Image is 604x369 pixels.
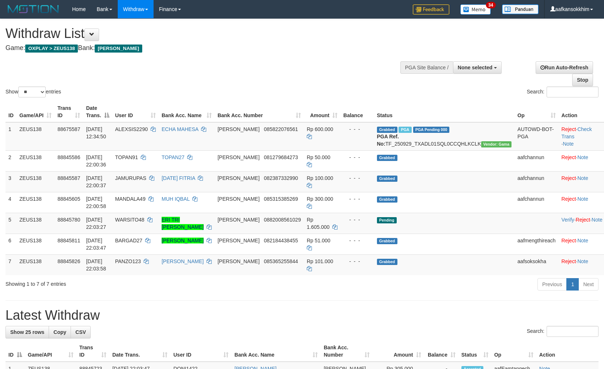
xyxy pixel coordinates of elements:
[5,4,61,15] img: MOTION_logo.png
[307,196,333,202] span: Rp 300.000
[413,127,450,133] span: PGA Pending
[343,154,371,161] div: - - -
[562,258,576,264] a: Reject
[18,87,46,97] select: Showentries
[562,126,592,139] a: Check Trans
[115,217,144,223] span: WARSITO48
[5,277,246,288] div: Showing 1 to 7 of 7 entries
[307,258,333,264] span: Rp 101.000
[576,217,590,223] a: Reject
[54,101,83,122] th: Trans ID: activate to sort column ascending
[16,192,54,213] td: ZEUS138
[566,278,579,291] a: 1
[109,341,170,362] th: Date Trans.: activate to sort column ascending
[578,278,599,291] a: Next
[57,217,80,223] span: 88845780
[57,126,80,132] span: 88675587
[502,4,539,14] img: panduan.png
[115,154,138,160] span: TOPAN91
[57,196,80,202] span: 88845605
[264,258,298,264] span: Copy 085365255844 to clipboard
[373,341,424,362] th: Amount: activate to sort column ascending
[514,150,558,171] td: aafchannun
[536,61,593,74] a: Run Auto-Refresh
[527,326,599,337] label: Search:
[25,45,78,53] span: OXPLAY > ZEUS138
[307,126,333,132] span: Rp 600.000
[307,238,331,243] span: Rp 51.000
[377,196,397,203] span: Grabbed
[231,341,321,362] th: Bank Acc. Name: activate to sort column ascending
[16,234,54,254] td: ZEUS138
[514,254,558,275] td: aafsoksokha
[343,126,371,133] div: - - -
[5,341,25,362] th: ID: activate to sort column descending
[86,196,106,209] span: [DATE] 22:00:58
[83,101,112,122] th: Date Trans.: activate to sort column descending
[377,127,397,133] span: Grabbed
[562,154,576,160] a: Reject
[400,61,453,74] div: PGA Site Balance /
[5,150,16,171] td: 2
[307,217,329,230] span: Rp 1.605.000
[514,192,558,213] td: aafchannun
[115,175,146,181] span: JAMURUPAS
[321,341,372,362] th: Bank Acc. Number: activate to sort column ascending
[86,175,106,188] span: [DATE] 22:00:37
[340,101,374,122] th: Balance
[115,196,146,202] span: MANDALA49
[377,259,397,265] span: Grabbed
[162,258,204,264] a: [PERSON_NAME]
[374,101,515,122] th: Status
[57,238,80,243] span: 88845811
[115,238,143,243] span: BARGAD27
[162,217,204,230] a: ERI TRI [PERSON_NAME]
[458,65,492,70] span: None selected
[86,126,106,139] span: [DATE] 12:34:50
[170,341,231,362] th: User ID: activate to sort column ascending
[5,192,16,213] td: 4
[572,74,593,86] a: Stop
[16,213,54,234] td: ZEUS138
[218,175,260,181] span: [PERSON_NAME]
[5,26,395,41] h1: Withdraw List
[16,122,54,151] td: ZEUS138
[218,154,260,160] span: [PERSON_NAME]
[460,4,491,15] img: Button%20Memo.svg
[218,217,260,223] span: [PERSON_NAME]
[10,329,44,335] span: Show 25 rows
[16,101,54,122] th: Game/API: activate to sort column ascending
[162,196,190,202] a: MUH IQBAL
[16,254,54,275] td: ZEUS138
[592,217,603,223] a: Note
[491,341,536,362] th: Op: activate to sort column ascending
[562,196,576,202] a: Reject
[86,217,106,230] span: [DATE] 22:03:27
[5,45,395,52] h4: Game: Bank:
[162,126,198,132] a: ECHA MAHESA
[343,195,371,203] div: - - -
[377,155,397,161] span: Grabbed
[514,171,558,192] td: aafchannun
[547,87,599,97] input: Search:
[343,237,371,244] div: - - -
[562,217,574,223] a: Verify
[218,238,260,243] span: [PERSON_NAME]
[57,154,80,160] span: 88845586
[374,122,515,151] td: TF_250929_TXADL01SQL0CCQHLKCLK
[264,175,298,181] span: Copy 082387332990 to clipboard
[514,122,558,151] td: AUTOWD-BOT-PGA
[486,2,496,8] span: 34
[71,326,91,338] a: CSV
[86,258,106,272] span: [DATE] 22:03:58
[577,238,588,243] a: Note
[562,238,576,243] a: Reject
[5,87,61,97] label: Show entries
[413,4,449,15] img: Feedback.jpg
[307,175,333,181] span: Rp 100.000
[57,175,80,181] span: 88845587
[577,154,588,160] a: Note
[5,326,49,338] a: Show 25 rows
[162,175,195,181] a: [DATE] FITRIA
[453,61,502,74] button: None selected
